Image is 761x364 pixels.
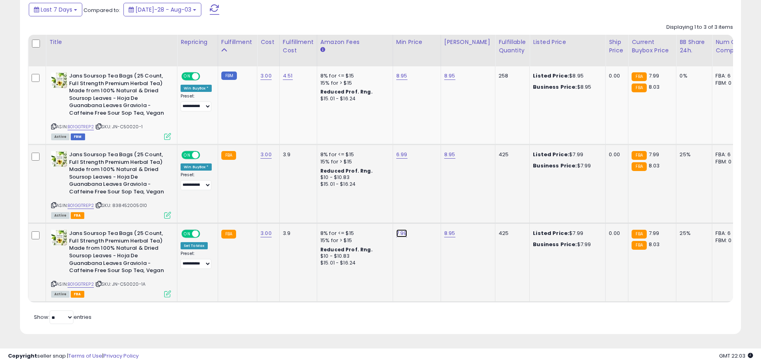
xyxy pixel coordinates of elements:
div: $7.99 [533,162,599,169]
b: Listed Price: [533,151,569,158]
div: ASIN: [51,151,171,218]
div: FBM: 0 [715,237,742,244]
span: All listings currently available for purchase on Amazon [51,212,70,219]
div: ASIN: [51,230,171,296]
a: 3.00 [260,151,272,159]
span: 7.99 [649,151,660,158]
div: Repricing [181,38,215,46]
div: $7.99 [533,241,599,248]
small: FBA [632,151,646,160]
div: $10 - $10.83 [320,174,387,181]
div: Win BuyBox * [181,85,212,92]
span: | SKU: 838452005010 [95,202,147,209]
div: Displaying 1 to 3 of 3 items [666,24,733,31]
span: 8.03 [649,241,660,248]
div: ASIN: [51,72,171,139]
div: Set To Max [181,242,208,249]
div: 0.00 [609,151,622,158]
div: [PERSON_NAME] [444,38,492,46]
b: Jans Soursop Tea Bags (25 Count, Full Strength Premium Herbal Tea) Made from 100% Natural & Dried... [69,72,166,119]
div: $15.01 - $16.24 [320,95,387,102]
span: OFF [199,231,212,237]
div: 15% for > $15 [320,237,387,244]
div: Title [49,38,174,46]
div: Listed Price [533,38,602,46]
a: 6.99 [396,151,407,159]
div: 8% for <= $15 [320,72,387,80]
strong: Copyright [8,352,37,360]
a: 8.95 [396,72,407,80]
span: All listings currently available for purchase on Amazon [51,133,70,140]
div: 0.00 [609,230,622,237]
b: Business Price: [533,162,577,169]
div: 25% [680,151,706,158]
img: 51GFBp1HWzL._SL40_.jpg [51,230,67,246]
div: Amazon Fees [320,38,389,46]
div: Cost [260,38,276,46]
div: $15.01 - $16.24 [320,181,387,188]
div: Preset: [181,93,212,111]
span: Last 7 Days [41,6,72,14]
b: Jans Soursop Tea Bags (25 Count, Full Strength Premium Herbal Tea) Made from 100% Natural & Dried... [69,230,166,276]
div: $7.99 [533,151,599,158]
span: ON [182,152,192,159]
div: Ship Price [609,38,625,55]
div: 425 [499,151,523,158]
a: Terms of Use [68,352,102,360]
div: $8.95 [533,72,599,80]
div: 25% [680,230,706,237]
div: $7.99 [533,230,599,237]
small: FBA [632,72,646,81]
a: B01GGTREP2 [68,281,94,288]
span: FBA [71,212,84,219]
span: 8.03 [649,162,660,169]
a: B01GGTREP2 [68,202,94,209]
span: OFF [199,152,212,159]
small: FBA [632,162,646,171]
a: 8.95 [444,151,455,159]
span: OFF [199,73,212,80]
a: 3.00 [260,72,272,80]
small: FBM [221,72,237,80]
div: Fulfillment [221,38,254,46]
span: | SKU: JN-C50020-1A [95,281,145,287]
div: 0.00 [609,72,622,80]
small: FBA [632,84,646,92]
span: FBA [71,291,84,298]
div: 15% for > $15 [320,158,387,165]
span: 8.03 [649,83,660,91]
div: FBA: 6 [715,151,742,158]
div: 0% [680,72,706,80]
div: FBM: 0 [715,158,742,165]
a: 8.95 [444,72,455,80]
span: Show: entries [34,313,91,321]
div: 15% for > $15 [320,80,387,87]
b: Reduced Prof. Rng. [320,88,373,95]
span: 7.99 [649,72,660,80]
small: FBA [632,241,646,250]
span: ON [182,231,192,237]
b: Listed Price: [533,72,569,80]
small: FBA [632,230,646,239]
small: FBA [221,151,236,160]
div: 8% for <= $15 [320,230,387,237]
span: All listings currently available for purchase on Amazon [51,291,70,298]
div: Preset: [181,172,212,190]
b: Business Price: [533,83,577,91]
span: 7.99 [649,229,660,237]
b: Business Price: [533,241,577,248]
div: 8% for <= $15 [320,151,387,158]
div: 3.9 [283,151,311,158]
div: Num of Comp. [715,38,745,55]
div: FBA: 6 [715,72,742,80]
span: Compared to: [83,6,120,14]
img: 51GFBp1HWzL._SL40_.jpg [51,72,67,88]
small: FBA [221,230,236,239]
img: 51GFBp1HWzL._SL40_.jpg [51,151,67,167]
div: 3.9 [283,230,311,237]
div: Min Price [396,38,437,46]
div: Fulfillment Cost [283,38,314,55]
div: 258 [499,72,523,80]
b: Jans Soursop Tea Bags (25 Count, Full Strength Premium Herbal Tea) Made from 100% Natural & Dried... [69,151,166,197]
div: Current Buybox Price [632,38,673,55]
